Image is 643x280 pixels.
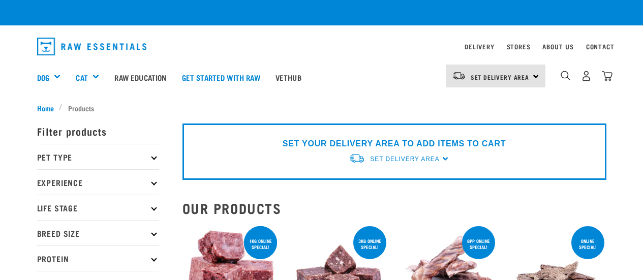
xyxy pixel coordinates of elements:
[29,34,615,59] nav: dropdown navigation
[561,71,570,80] img: home-icon-1@2x.png
[471,75,530,79] span: Set Delivery Area
[37,169,159,195] p: Experience
[452,71,466,80] img: van-moving.png
[244,233,277,255] div: 1kg online special!
[370,155,439,163] span: Set Delivery Area
[462,233,495,255] div: 8pp online special!
[37,103,54,113] span: Home
[465,45,494,48] a: Delivery
[349,153,365,164] img: van-moving.png
[37,245,159,271] p: Protein
[182,200,606,216] h2: Our Products
[37,195,159,220] p: Life Stage
[37,103,606,113] nav: breadcrumbs
[37,38,147,55] img: Raw Essentials Logo
[542,45,573,48] a: About Us
[37,103,59,113] a: Home
[602,71,613,81] img: home-icon@2x.png
[507,45,531,48] a: Stores
[37,144,159,169] p: Pet Type
[586,45,615,48] a: Contact
[107,57,174,98] a: Raw Education
[37,118,159,144] p: Filter products
[283,138,506,150] p: SET YOUR DELIVERY AREA TO ADD ITEMS TO CART
[353,233,386,255] div: 3kg online special!
[76,72,87,83] a: Cat
[37,220,159,245] p: Breed Size
[37,72,49,83] a: Dog
[571,233,604,255] div: ONLINE SPECIAL!
[581,71,592,81] img: user.png
[174,57,268,98] a: Get started with Raw
[268,57,309,98] a: Vethub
